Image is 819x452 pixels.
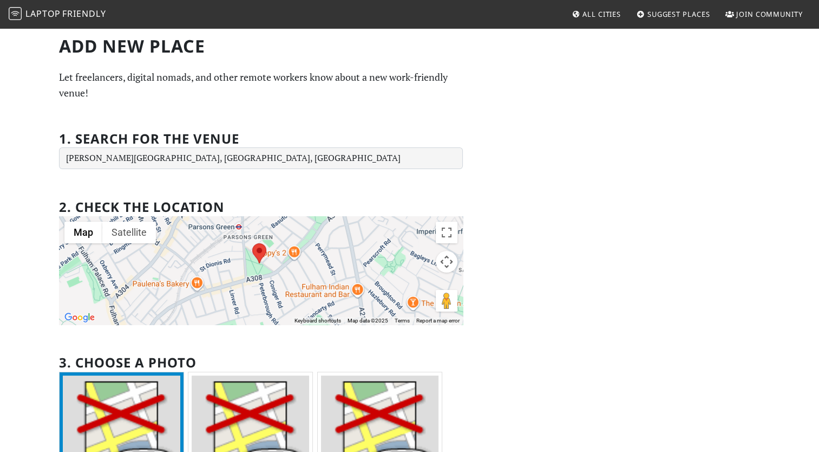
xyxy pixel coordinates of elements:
[721,4,807,24] a: Join Community
[632,4,715,24] a: Suggest Places
[62,8,106,20] span: Friendly
[102,222,156,243] button: Show satellite imagery
[59,131,239,147] h2: 1. Search for the venue
[59,199,225,215] h2: 2. Check the location
[59,147,463,169] input: Enter a location
[59,69,463,101] p: Let freelancers, digital nomads, and other remote workers know about a new work-friendly venue!
[25,8,61,20] span: Laptop
[9,7,22,20] img: LaptopFriendly
[416,318,460,324] a: Report a map error
[59,355,196,371] h2: 3. Choose a photo
[736,9,803,19] span: Join Community
[567,4,625,24] a: All Cities
[395,318,410,324] a: Terms (opens in new tab)
[62,311,97,325] img: Google
[348,318,388,324] span: Map data ©2025
[59,36,463,56] h1: Add new Place
[9,5,106,24] a: LaptopFriendly LaptopFriendly
[582,9,621,19] span: All Cities
[436,251,457,273] button: Map camera controls
[436,290,457,312] button: Drag Pegman onto the map to open Street View
[62,311,97,325] a: Open this area in Google Maps (opens a new window)
[436,222,457,243] button: Toggle fullscreen view
[294,317,341,325] button: Keyboard shortcuts
[647,9,710,19] span: Suggest Places
[64,222,102,243] button: Show street map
